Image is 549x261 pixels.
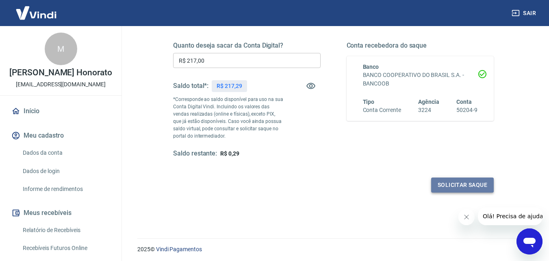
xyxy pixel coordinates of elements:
[363,71,478,88] h6: BANCO COOPERATIVO DO BRASIL S.A. - BANCOOB
[418,106,439,114] h6: 3224
[5,6,68,12] span: Olá! Precisa de ajuda?
[217,82,242,90] p: R$ 217,29
[456,106,477,114] h6: 50204-9
[20,145,112,161] a: Dados da conta
[418,99,439,105] span: Agência
[20,240,112,257] a: Recebíveis Futuros Online
[10,102,112,120] a: Início
[45,33,77,65] div: M
[156,246,202,252] a: Vindi Pagamentos
[431,178,494,193] button: Solicitar saque
[363,106,401,114] h6: Conta Corrente
[347,42,494,50] h5: Conta recebedora do saque
[510,6,539,21] button: Sair
[10,0,63,25] img: Vindi
[220,150,239,157] span: R$ 0,29
[20,181,112,197] a: Informe de rendimentos
[173,42,321,50] h5: Quanto deseja sacar da Conta Digital?
[20,222,112,239] a: Relatório de Recebíveis
[516,228,542,254] iframe: Botão para abrir a janela de mensagens
[16,80,106,89] p: [EMAIL_ADDRESS][DOMAIN_NAME]
[478,207,542,225] iframe: Mensagem da empresa
[458,209,475,225] iframe: Fechar mensagem
[173,82,208,90] h5: Saldo total*:
[456,99,472,105] span: Conta
[363,64,379,70] span: Banco
[173,96,284,140] p: *Corresponde ao saldo disponível para uso na sua Conta Digital Vindi. Incluindo os valores das ve...
[137,245,529,254] p: 2025 ©
[20,163,112,180] a: Dados de login
[10,127,112,145] button: Meu cadastro
[10,204,112,222] button: Meus recebíveis
[9,68,112,77] p: [PERSON_NAME] Honorato
[363,99,375,105] span: Tipo
[173,149,217,158] h5: Saldo restante:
